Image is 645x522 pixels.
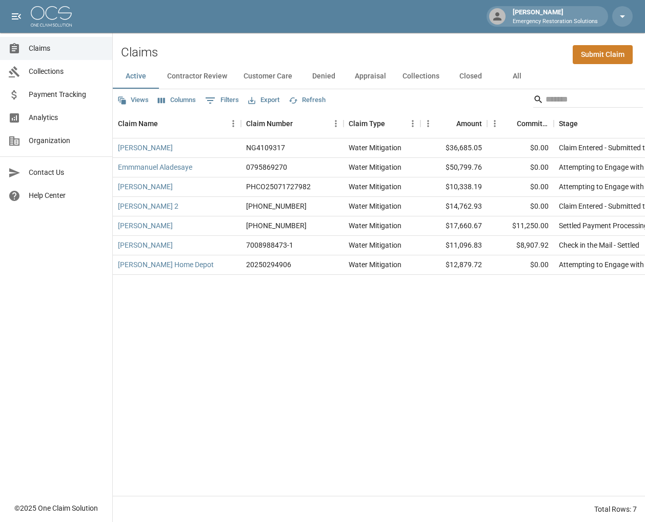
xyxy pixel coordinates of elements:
[349,109,385,138] div: Claim Type
[420,116,436,131] button: Menu
[241,109,344,138] div: Claim Number
[487,197,554,216] div: $0.00
[293,116,307,131] button: Sort
[349,201,401,211] div: Water Mitigation
[394,64,448,89] button: Collections
[420,236,487,255] div: $11,096.83
[487,116,502,131] button: Menu
[29,112,104,123] span: Analytics
[29,66,104,77] span: Collections
[29,167,104,178] span: Contact Us
[513,17,598,26] p: Emergency Restoration Solutions
[487,236,554,255] div: $8,907.92
[559,109,578,138] div: Stage
[158,116,172,131] button: Sort
[456,109,482,138] div: Amount
[118,259,214,270] a: [PERSON_NAME] Home Depot
[29,43,104,54] span: Claims
[420,197,487,216] div: $14,762.93
[442,116,456,131] button: Sort
[118,143,173,153] a: [PERSON_NAME]
[420,177,487,197] div: $10,338.19
[420,216,487,236] div: $17,660.67
[155,92,198,108] button: Select columns
[286,92,328,108] button: Refresh
[594,504,637,514] div: Total Rows: 7
[246,182,311,192] div: PHCO25071727982
[118,240,173,250] a: [PERSON_NAME]
[29,89,104,100] span: Payment Tracking
[533,91,643,110] div: Search
[349,240,401,250] div: Water Mitigation
[118,162,192,172] a: Emmmanuel Aladesaye
[509,7,602,26] div: [PERSON_NAME]
[420,138,487,158] div: $36,685.05
[420,109,487,138] div: Amount
[246,109,293,138] div: Claim Number
[487,216,554,236] div: $11,250.00
[246,92,282,108] button: Export
[235,64,300,89] button: Customer Care
[405,116,420,131] button: Menu
[246,162,287,172] div: 0795869270
[344,109,420,138] div: Claim Type
[113,64,645,89] div: dynamic tabs
[113,64,159,89] button: Active
[487,158,554,177] div: $0.00
[118,201,178,211] a: [PERSON_NAME] 2
[517,109,549,138] div: Committed Amount
[300,64,347,89] button: Denied
[246,143,285,153] div: NG4109317
[487,177,554,197] div: $0.00
[487,255,554,275] div: $0.00
[573,45,633,64] a: Submit Claim
[29,135,104,146] span: Organization
[246,259,291,270] div: 20250294906
[349,259,401,270] div: Water Mitigation
[246,201,307,211] div: 300-0410183-2025
[14,503,98,513] div: © 2025 One Claim Solution
[115,92,151,108] button: Views
[31,6,72,27] img: ocs-logo-white-transparent.png
[349,182,401,192] div: Water Mitigation
[226,116,241,131] button: Menu
[420,158,487,177] div: $50,799.76
[494,64,540,89] button: All
[448,64,494,89] button: Closed
[487,138,554,158] div: $0.00
[203,92,241,109] button: Show filters
[121,45,158,60] h2: Claims
[349,220,401,231] div: Water Mitigation
[113,109,241,138] div: Claim Name
[246,240,293,250] div: 7008988473-1
[487,109,554,138] div: Committed Amount
[349,143,401,153] div: Water Mitigation
[118,220,173,231] a: [PERSON_NAME]
[349,162,401,172] div: Water Mitigation
[420,255,487,275] div: $12,879.72
[159,64,235,89] button: Contractor Review
[347,64,394,89] button: Appraisal
[118,109,158,138] div: Claim Name
[559,240,639,250] div: Check in the Mail - Settled
[385,116,399,131] button: Sort
[502,116,517,131] button: Sort
[328,116,344,131] button: Menu
[6,6,27,27] button: open drawer
[29,190,104,201] span: Help Center
[118,182,173,192] a: [PERSON_NAME]
[578,116,592,131] button: Sort
[246,220,307,231] div: 300-0341311-2025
